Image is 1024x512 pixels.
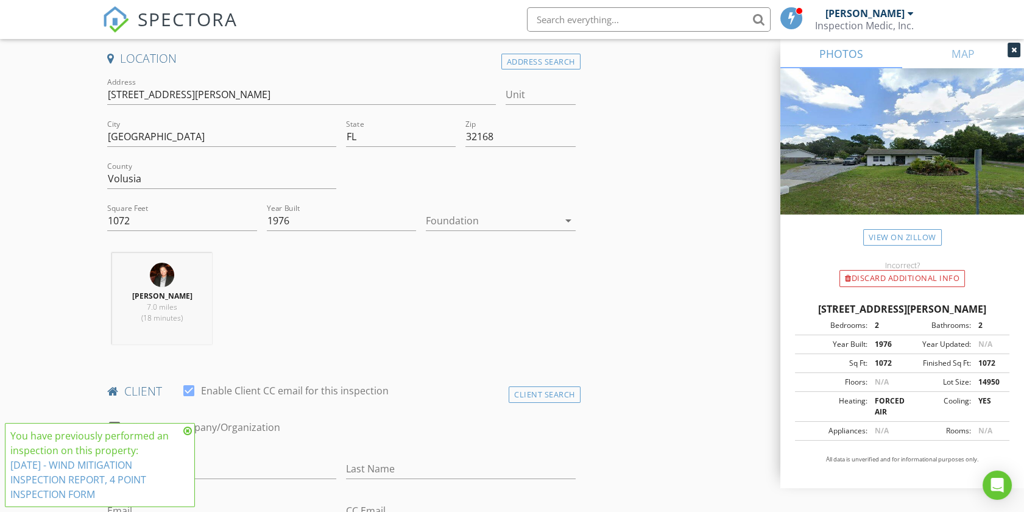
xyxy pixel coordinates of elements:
img: streetview [780,68,1024,244]
label: Client is a Company/Organization [127,421,280,433]
div: FORCED AIR [867,396,902,418]
div: YES [971,396,1006,418]
div: [PERSON_NAME] [825,7,905,20]
div: Open Intercom Messenger [983,471,1012,500]
span: N/A [875,377,889,387]
label: Enable Client CC email for this inspection [201,385,389,397]
div: You have previously performed an inspection on this property: [10,428,180,502]
strong: [PERSON_NAME] [132,291,192,301]
img: The Best Home Inspection Software - Spectora [102,6,129,33]
a: [DATE] - WIND MITIGATION INSPECTION REPORT, 4 POINT INSPECTION FORM [10,458,146,501]
div: Heating: [799,396,867,418]
h4: Location [107,51,575,66]
div: Cooling: [902,396,971,418]
div: 14950 [971,377,1006,388]
input: Search everything... [527,7,771,32]
div: Bathrooms: [902,320,971,331]
a: View on Zillow [863,229,942,246]
div: Lot Size: [902,377,971,388]
div: Year Updated: [902,339,971,350]
a: SPECTORA [102,16,238,42]
a: PHOTOS [780,39,902,68]
span: 7.0 miles [147,302,177,312]
div: Sq Ft: [799,358,867,369]
div: Finished Sq Ft: [902,358,971,369]
div: Discard Additional info [839,270,965,287]
div: 1976 [867,339,902,350]
div: Appliances: [799,425,867,436]
span: N/A [978,425,992,436]
div: Bedrooms: [799,320,867,331]
div: Rooms: [902,425,971,436]
span: N/A [875,425,889,436]
p: All data is unverified and for informational purposes only. [795,455,1009,464]
span: N/A [978,339,992,349]
div: Incorrect? [780,260,1024,270]
a: MAP [902,39,1024,68]
div: Year Built: [799,339,867,350]
div: Inspection Medic, Inc. [815,20,914,32]
div: 2 [971,320,1006,331]
div: [STREET_ADDRESS][PERSON_NAME] [795,302,1009,316]
div: 2 [867,320,902,331]
div: Address Search [501,54,581,70]
span: (18 minutes) [141,313,183,323]
h4: client [107,383,575,399]
img: img_6937.jpg [150,263,174,287]
i: arrow_drop_down [561,213,576,228]
div: Client Search [509,386,581,403]
div: 1072 [867,358,902,369]
div: Floors: [799,377,867,388]
div: 1072 [971,358,1006,369]
span: SPECTORA [138,6,238,32]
